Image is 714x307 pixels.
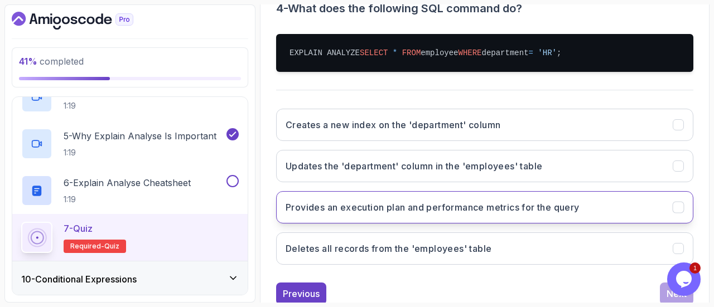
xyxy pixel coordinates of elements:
button: Provides an execution plan and performance metrics for the query [276,191,693,223]
button: Next [660,282,693,305]
iframe: chat widget [667,262,703,296]
p: 1:19 [64,194,191,205]
span: Required- [70,242,104,251]
button: Deletes all records from the 'employees' table [276,232,693,265]
p: 1:19 [64,147,216,158]
h3: 4 - What does the following SQL command do? [276,1,693,16]
div: Next [667,287,687,300]
button: 5-Why Explain Analyse Is Important1:19 [21,128,239,159]
button: 7-QuizRequired-quiz [21,222,239,253]
button: 1:19 [21,81,239,113]
button: Updates the 'department' column in the 'employees' table [276,150,693,182]
span: = [529,48,533,57]
p: 5 - Why Explain Analyse Is Important [64,129,216,143]
p: 6 - Explain Analyse Cheatsheet [64,176,191,189]
button: Previous [276,282,326,305]
span: quiz [104,242,119,251]
span: completed [19,56,84,67]
button: 6-Explain Analyse Cheatsheet1:19 [21,175,239,206]
h3: Updates the 'department' column in the 'employees' table [286,159,542,173]
pre: EXPLAIN ANALYZE employee department ; [276,34,693,72]
span: 41 % [19,56,37,67]
button: Creates a new index on the 'department' column [276,109,693,141]
a: Dashboard [12,12,159,30]
span: FROM [402,48,421,57]
span: WHERE [459,48,482,57]
p: 1:19 [64,100,218,111]
h3: 10 - Conditional Expressions [21,272,137,286]
span: 'HR' [538,48,557,57]
p: 7 - Quiz [64,222,93,235]
button: 10-Conditional Expressions [12,261,248,297]
div: Previous [283,287,320,300]
span: SELECT [360,48,388,57]
h3: Deletes all records from the 'employees' table [286,242,491,255]
h3: Creates a new index on the 'department' column [286,118,500,131]
h3: Provides an execution plan and performance metrics for the query [286,201,580,214]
